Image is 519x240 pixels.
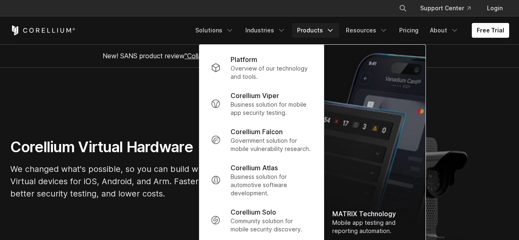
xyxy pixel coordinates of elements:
p: Corellium Viper [231,91,279,101]
div: Navigation Menu [190,23,509,38]
a: Corellium Falcon Government solution for mobile vulnerability research. [204,122,319,158]
a: Corellium Home [10,25,75,35]
a: Free Trial [472,23,509,38]
p: Business solution for mobile app security testing. [231,101,312,117]
a: Platform Overview of our technology and tools. [204,50,319,86]
div: MATRIX Technology [332,209,418,219]
p: Government solution for mobile vulnerability research. [231,137,312,153]
a: Corellium Atlas Business solution for automotive software development. [204,158,319,202]
a: About [425,23,464,38]
div: Navigation Menu [389,1,509,16]
a: Corellium Solo Community solution for mobile security discovery. [204,202,319,238]
p: Business solution for automotive software development. [231,173,312,197]
a: Corellium Viper Business solution for mobile app security testing. [204,86,319,122]
a: Pricing [394,23,423,38]
button: Search [396,1,410,16]
h1: Corellium Virtual Hardware [10,138,256,156]
a: "Collaborative Mobile App Security Development and Analysis" [185,52,374,60]
p: We changed what's possible, so you can build what's next. Virtual devices for iOS, Android, and A... [10,163,256,200]
span: New! SANS product review now available. [103,52,417,60]
p: Corellium Atlas [231,163,278,173]
p: Community solution for mobile security discovery. [231,217,312,233]
p: Platform [231,55,257,64]
p: Corellium Falcon [231,127,283,137]
a: Resources [341,23,393,38]
p: Overview of our technology and tools. [231,64,312,81]
a: Login [480,1,509,16]
p: Corellium Solo [231,207,276,217]
a: Support Center [414,1,477,16]
a: Solutions [190,23,239,38]
a: Industries [240,23,290,38]
div: Mobile app testing and reporting automation. [332,219,418,235]
a: Products [292,23,339,38]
